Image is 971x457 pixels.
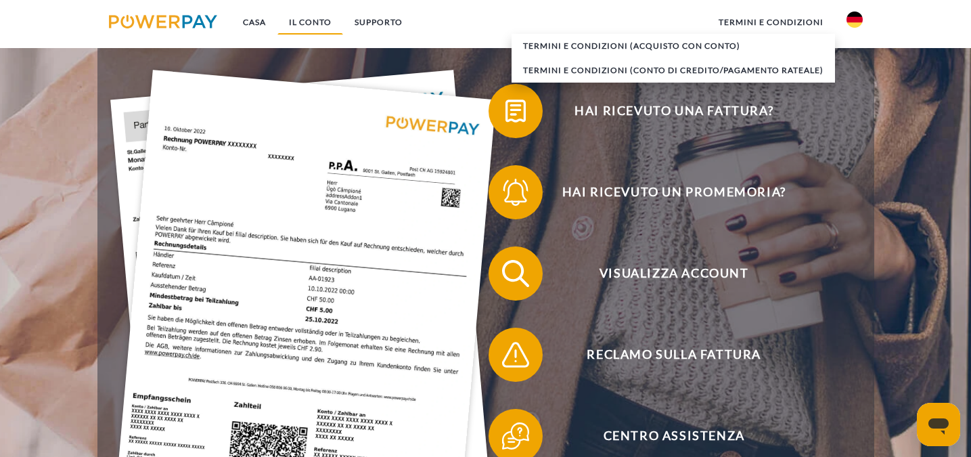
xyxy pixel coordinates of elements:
[604,428,745,443] font: Centro assistenza
[587,347,761,362] font: Reclamo sulla fattura
[489,165,840,219] button: Hai ricevuto un promemoria?
[489,84,840,138] button: Hai ricevuto una fattura?
[355,17,403,27] font: SUPPORTO
[499,175,533,209] img: qb_bell.svg
[231,10,277,35] a: Casa
[600,265,749,280] font: Visualizza account
[499,94,533,128] img: qb_bill.svg
[523,65,823,75] font: Termini e condizioni (conto di credito/pagamento rateale)
[512,34,835,58] a: Termini e condizioni (acquisto con conto)
[499,257,533,290] img: qb_search.svg
[489,246,840,301] button: Visualizza account
[707,10,835,35] a: Termini e Condizioni
[343,10,414,35] a: SUPPORTO
[523,41,740,51] font: Termini e condizioni (acquisto con conto)
[562,184,786,199] font: Hai ricevuto un promemoria?
[499,419,533,453] img: qb_help.svg
[917,403,960,446] iframe: Pulsante per aprire la finestra di messaggistica
[719,17,823,27] font: Termini e Condizioni
[846,12,863,28] img: di
[289,17,332,27] font: IL CONTO
[109,15,218,28] img: logo-powerpay.svg
[243,17,266,27] font: Casa
[277,10,343,35] a: IL CONTO
[512,58,835,83] a: Termini e condizioni (conto di credito/pagamento rateale)
[574,103,773,118] font: Hai ricevuto una fattura?
[489,328,840,382] button: Reclamo sulla fattura
[499,338,533,372] img: qb_warning.svg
